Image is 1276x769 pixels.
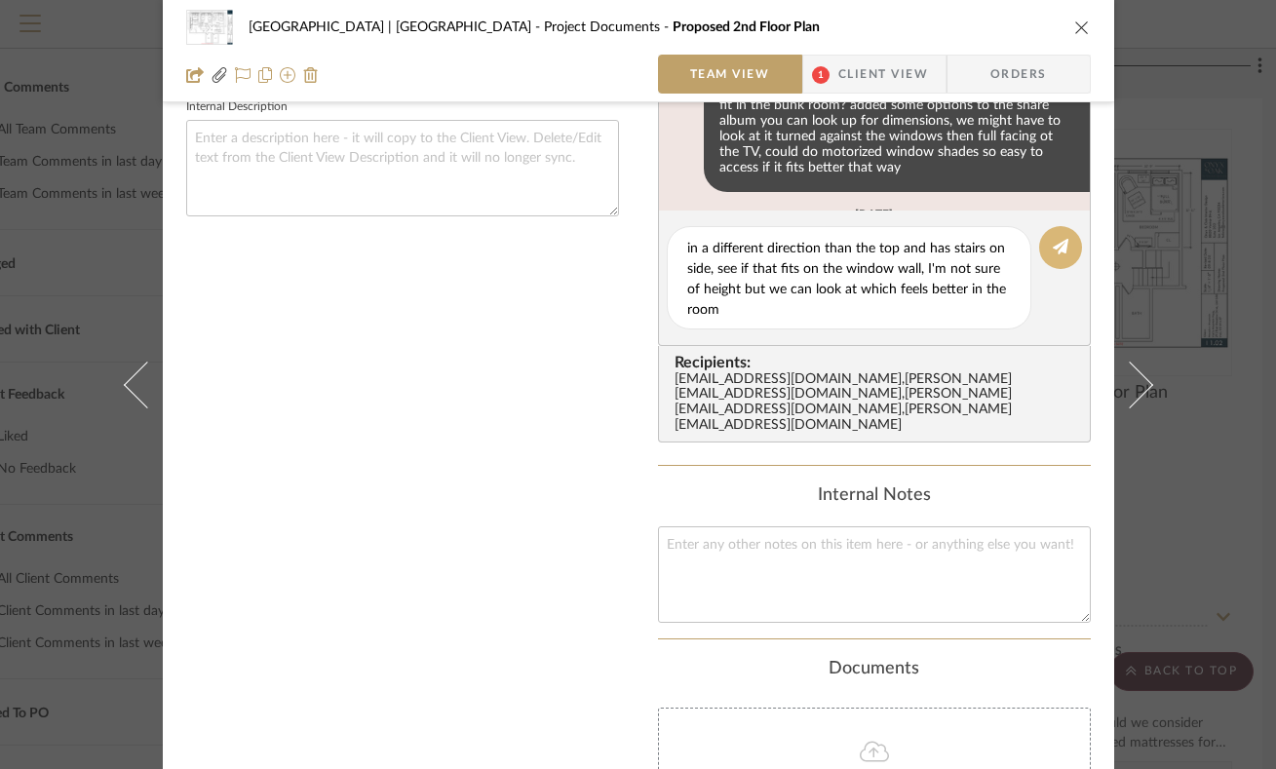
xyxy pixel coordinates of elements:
[969,55,1068,94] span: Orders
[855,208,893,221] div: [DATE]
[186,8,233,47] img: 2a4246c0-29df-4a02-81f5-53696ced1964_48x40.jpg
[675,372,1082,435] div: [EMAIL_ADDRESS][DOMAIN_NAME] , [PERSON_NAME][EMAIL_ADDRESS][DOMAIN_NAME] , [PERSON_NAME][EMAIL_AD...
[704,67,1090,192] div: [PERSON_NAME], can you see if a full over full bunk will fit in the bunk room? added some options...
[1073,19,1091,36] button: close
[303,67,319,83] img: Remove from project
[186,102,288,112] label: Internal Description
[673,20,820,34] span: Proposed 2nd Floor Plan
[675,354,1082,371] span: Recipients:
[838,55,928,94] span: Client View
[249,20,544,34] span: [GEOGRAPHIC_DATA] | [GEOGRAPHIC_DATA]
[658,659,1091,680] div: Documents
[544,20,673,34] span: Project Documents
[658,485,1091,507] div: Internal Notes
[690,55,770,94] span: Team View
[812,66,830,84] span: 1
